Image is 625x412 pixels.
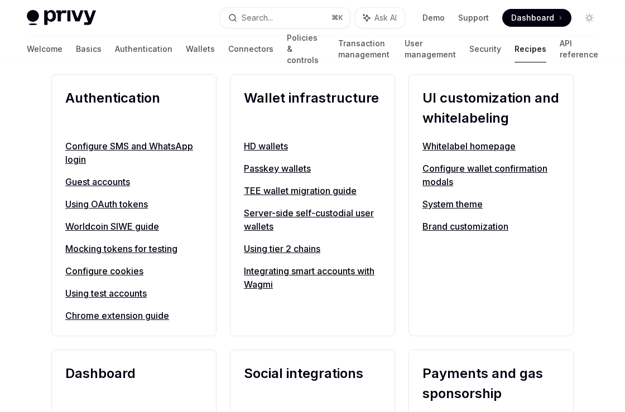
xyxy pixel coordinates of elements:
[244,184,381,197] a: TEE wallet migration guide
[422,12,445,23] a: Demo
[244,139,381,153] a: HD wallets
[27,10,96,26] img: light logo
[422,88,560,128] h2: UI customization and whitelabeling
[220,8,350,28] button: Search...⌘K
[228,36,273,62] a: Connectors
[27,36,62,62] a: Welcome
[405,36,456,62] a: User management
[65,287,203,300] a: Using test accounts
[422,162,560,188] a: Configure wallet confirmation modals
[65,88,203,128] h2: Authentication
[244,264,381,291] a: Integrating smart accounts with Wagmi
[338,36,391,62] a: Transaction management
[76,36,102,62] a: Basics
[502,9,571,27] a: Dashboard
[65,175,203,188] a: Guest accounts
[580,9,598,27] button: Toggle dark mode
[65,220,203,233] a: Worldcoin SIWE guide
[242,11,273,25] div: Search...
[186,36,215,62] a: Wallets
[65,363,203,404] h2: Dashboard
[422,363,560,404] h2: Payments and gas sponsorship
[65,309,203,322] a: Chrome extension guide
[331,13,343,22] span: ⌘ K
[422,220,560,233] a: Brand customization
[374,12,397,23] span: Ask AI
[244,363,381,404] h2: Social integrations
[511,12,554,23] span: Dashboard
[244,88,381,128] h2: Wallet infrastructure
[560,36,598,62] a: API reference
[422,139,560,153] a: Whitelabel homepage
[244,206,381,233] a: Server-side self-custodial user wallets
[355,8,405,28] button: Ask AI
[65,264,203,278] a: Configure cookies
[458,12,489,23] a: Support
[422,197,560,211] a: System theme
[65,242,203,255] a: Mocking tokens for testing
[244,162,381,175] a: Passkey wallets
[65,197,203,211] a: Using OAuth tokens
[469,36,501,62] a: Security
[515,36,546,62] a: Recipes
[65,139,203,166] a: Configure SMS and WhatsApp login
[244,242,381,255] a: Using tier 2 chains
[287,36,325,62] a: Policies & controls
[115,36,172,62] a: Authentication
